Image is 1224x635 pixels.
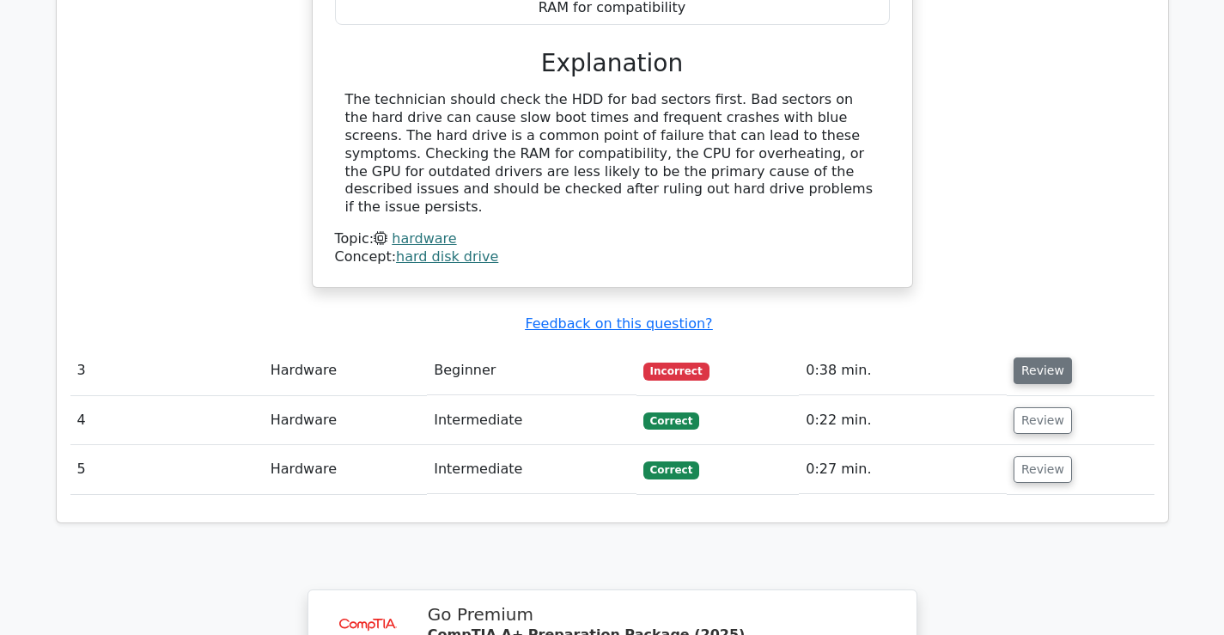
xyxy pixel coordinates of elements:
td: Intermediate [427,445,636,494]
button: Review [1014,357,1072,384]
td: 5 [70,445,264,494]
td: Hardware [264,396,427,445]
td: 4 [70,396,264,445]
td: 0:27 min. [799,445,1007,494]
a: hard disk drive [396,248,498,265]
td: 0:22 min. [799,396,1007,445]
button: Review [1014,456,1072,483]
div: Topic: [335,230,890,248]
td: Hardware [264,346,427,395]
td: 3 [70,346,264,395]
td: Beginner [427,346,636,395]
a: hardware [392,230,456,247]
span: Correct [643,412,699,430]
div: Concept: [335,248,890,266]
button: Review [1014,407,1072,434]
span: Incorrect [643,363,709,380]
td: Hardware [264,445,427,494]
td: 0:38 min. [799,346,1007,395]
h3: Explanation [345,49,880,78]
td: Intermediate [427,396,636,445]
span: Correct [643,461,699,479]
div: The technician should check the HDD for bad sectors first. Bad sectors on the hard drive can caus... [345,91,880,217]
a: Feedback on this question? [525,315,712,332]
